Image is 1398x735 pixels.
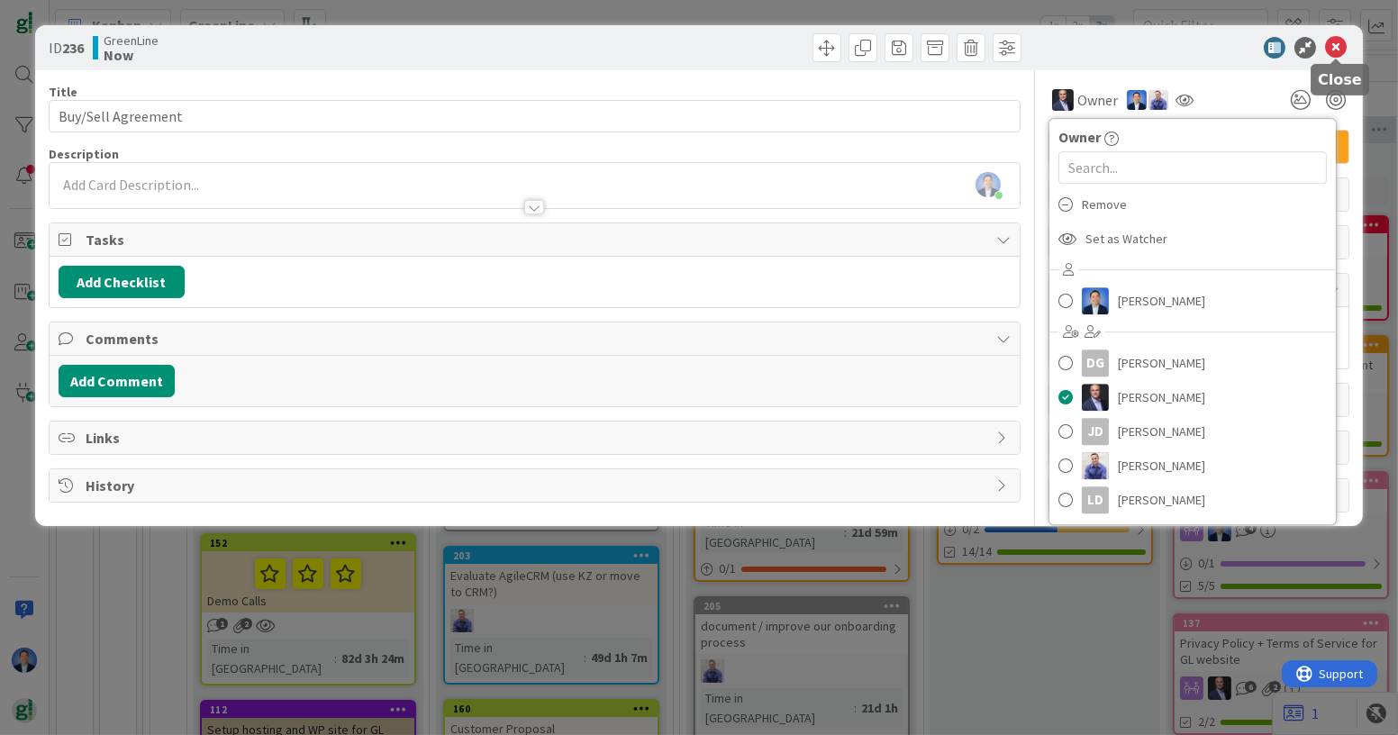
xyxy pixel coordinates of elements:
span: Owner [1058,126,1101,148]
span: Comments [86,328,987,349]
span: [PERSON_NAME] [1118,287,1205,314]
input: type card name here... [49,100,1021,132]
div: JD [1082,418,1109,445]
img: DP [1082,287,1109,314]
span: Description [49,146,119,162]
img: JG [1082,452,1109,479]
span: Set as Watcher [1085,225,1167,252]
button: Add Comment [59,365,175,397]
img: JG [1148,90,1168,110]
span: [PERSON_NAME] [1118,349,1205,377]
span: Remove [1082,191,1127,218]
img: DP [1127,90,1147,110]
span: Tasks [86,229,987,250]
img: JD [1082,384,1109,411]
span: GreenLine [104,33,159,48]
a: JG[PERSON_NAME] [1049,449,1336,483]
input: Search... [1058,151,1327,184]
img: 0C7sLYpboC8qJ4Pigcws55mStztBx44M.png [976,172,1001,197]
b: 236 [62,39,84,57]
a: JD[PERSON_NAME] [1049,380,1336,414]
span: [PERSON_NAME] [1118,384,1205,411]
span: History [86,475,987,496]
span: [PERSON_NAME] [1118,452,1205,479]
span: [PERSON_NAME] [1118,486,1205,513]
span: Support [38,3,82,24]
div: LD [1082,486,1109,513]
a: DP[PERSON_NAME] [1049,284,1336,318]
a: JD[PERSON_NAME] [1049,414,1336,449]
div: DG [1082,349,1109,377]
h5: Close [1318,71,1362,88]
label: Title [49,84,77,100]
img: JD [1052,89,1074,111]
span: ID [49,37,84,59]
a: LD[PERSON_NAME] [1049,483,1336,517]
b: Now [104,48,159,62]
a: DG[PERSON_NAME] [1049,346,1336,380]
span: Owner [1077,89,1118,111]
button: Add Checklist [59,266,185,298]
span: Links [86,427,987,449]
span: [PERSON_NAME] [1118,418,1205,445]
